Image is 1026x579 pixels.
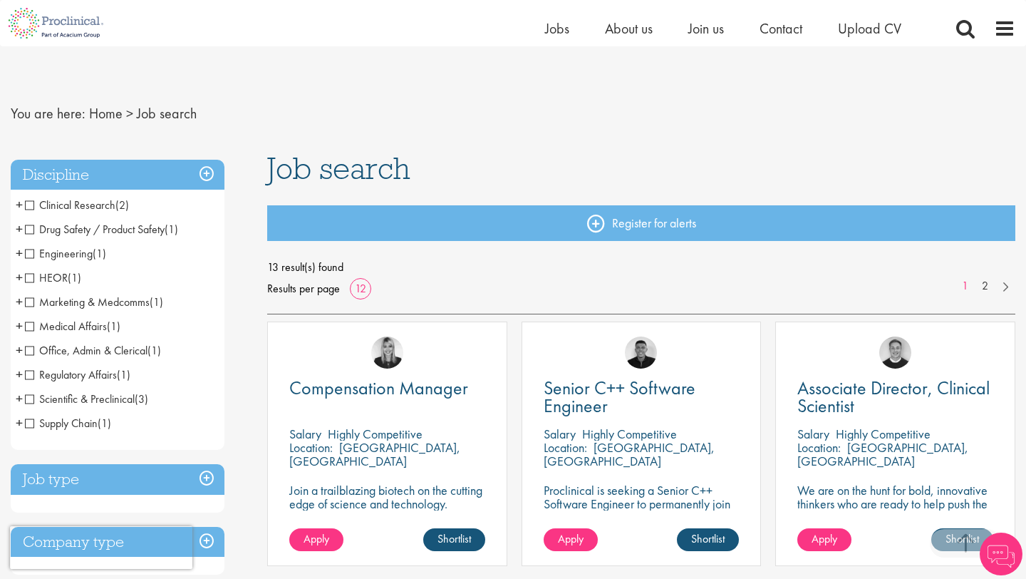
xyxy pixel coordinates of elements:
span: + [16,291,23,312]
span: Marketing & Medcomms [25,294,150,309]
p: Highly Competitive [328,426,423,442]
span: Apply [558,531,584,546]
span: Apply [304,531,329,546]
span: (1) [107,319,120,334]
span: Job search [137,104,197,123]
span: HEOR [25,270,81,285]
a: Associate Director, Clinical Scientist [797,379,993,415]
span: Office, Admin & Clerical [25,343,147,358]
iframe: reCAPTCHA [10,526,192,569]
span: Apply [812,531,837,546]
a: Shortlist [677,528,739,551]
span: > [126,104,133,123]
span: Location: [544,439,587,456]
span: (1) [165,222,178,237]
img: Christian Andersen [625,337,657,369]
a: Apply [289,528,343,551]
span: Supply Chain [25,416,98,431]
a: 1 [955,278,975,294]
span: Supply Chain [25,416,111,431]
p: [GEOGRAPHIC_DATA], [GEOGRAPHIC_DATA] [544,439,715,469]
a: Jobs [545,19,569,38]
span: + [16,315,23,337]
span: Engineering [25,246,106,261]
a: Senior C++ Software Engineer [544,379,740,415]
a: Register for alerts [267,205,1015,241]
span: Clinical Research [25,198,129,212]
span: Engineering [25,246,93,261]
span: You are here: [11,104,85,123]
span: (1) [68,270,81,285]
a: 2 [975,278,995,294]
span: (1) [150,294,163,309]
span: Office, Admin & Clerical [25,343,161,358]
img: Janelle Jones [371,337,403,369]
p: [GEOGRAPHIC_DATA], [GEOGRAPHIC_DATA] [797,439,968,469]
a: Join us [688,19,724,38]
h3: Job type [11,464,224,495]
a: Contact [760,19,802,38]
p: Highly Competitive [836,426,931,442]
p: We are on the hunt for bold, innovative thinkers who are ready to help push the boundaries of sci... [797,483,993,538]
span: Drug Safety / Product Safety [25,222,178,237]
a: 12 [350,281,371,296]
span: + [16,218,23,240]
span: Scientific & Preclinical [25,391,135,406]
span: (1) [117,367,130,382]
span: Senior C++ Software Engineer [544,376,695,418]
span: 13 result(s) found [267,257,1015,278]
span: Salary [289,426,321,442]
span: + [16,388,23,409]
span: Clinical Research [25,198,115,212]
a: Apply [544,528,598,551]
span: Drug Safety / Product Safety [25,222,165,237]
span: Associate Director, Clinical Scientist [797,376,990,418]
span: (3) [135,391,148,406]
span: Medical Affairs [25,319,107,334]
a: About us [605,19,653,38]
a: Shortlist [423,528,485,551]
span: (1) [98,416,111,431]
p: [GEOGRAPHIC_DATA], [GEOGRAPHIC_DATA] [289,439,460,469]
span: Location: [289,439,333,456]
span: HEOR [25,270,68,285]
span: Salary [544,426,576,442]
a: Compensation Manager [289,379,485,397]
h3: Discipline [11,160,224,190]
span: Salary [797,426,829,442]
a: Upload CV [838,19,901,38]
span: Regulatory Affairs [25,367,130,382]
p: Highly Competitive [582,426,677,442]
span: Compensation Manager [289,376,468,400]
span: Marketing & Medcomms [25,294,163,309]
img: Bo Forsen [879,337,911,369]
p: Proclinical is seeking a Senior C++ Software Engineer to permanently join their dynamic team in [... [544,483,740,538]
a: Apply [797,528,851,551]
span: (2) [115,198,129,212]
span: + [16,364,23,385]
span: Job search [267,149,410,188]
span: Scientific & Preclinical [25,391,148,406]
span: + [16,412,23,434]
span: + [16,339,23,361]
span: + [16,242,23,264]
span: + [16,194,23,215]
span: + [16,267,23,288]
img: Chatbot [980,533,1022,575]
span: Medical Affairs [25,319,120,334]
span: Results per page [267,278,340,299]
span: (1) [147,343,161,358]
span: (1) [93,246,106,261]
span: Regulatory Affairs [25,367,117,382]
span: Location: [797,439,841,456]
